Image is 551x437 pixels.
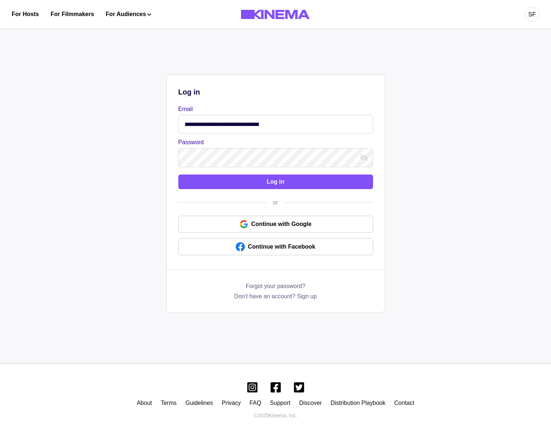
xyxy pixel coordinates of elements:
a: Contact [394,400,414,406]
button: show password [358,152,370,164]
a: Distribution Playbook [331,400,385,406]
a: Forgot your password? [246,282,306,292]
label: Email [178,105,369,114]
a: About [137,400,152,406]
a: Continue with Google [178,216,373,233]
a: Guidelines [185,400,213,406]
div: SF [528,10,536,19]
a: Don't have an account? Sign up [234,292,317,301]
a: Support [270,400,290,406]
p: © 2025 Kinema, Inc. [254,412,297,419]
div: or [267,198,284,207]
button: For Audiences [106,10,151,19]
a: For Hosts [12,10,39,19]
a: Terms [161,400,177,406]
a: FAQ [249,400,261,406]
a: Privacy [222,400,241,406]
a: Discover [299,400,322,406]
button: Log in [178,175,373,189]
p: Log in [178,87,373,97]
a: Continue with Facebook [178,238,373,255]
label: Password [178,138,369,147]
a: For Filmmakers [51,10,94,19]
